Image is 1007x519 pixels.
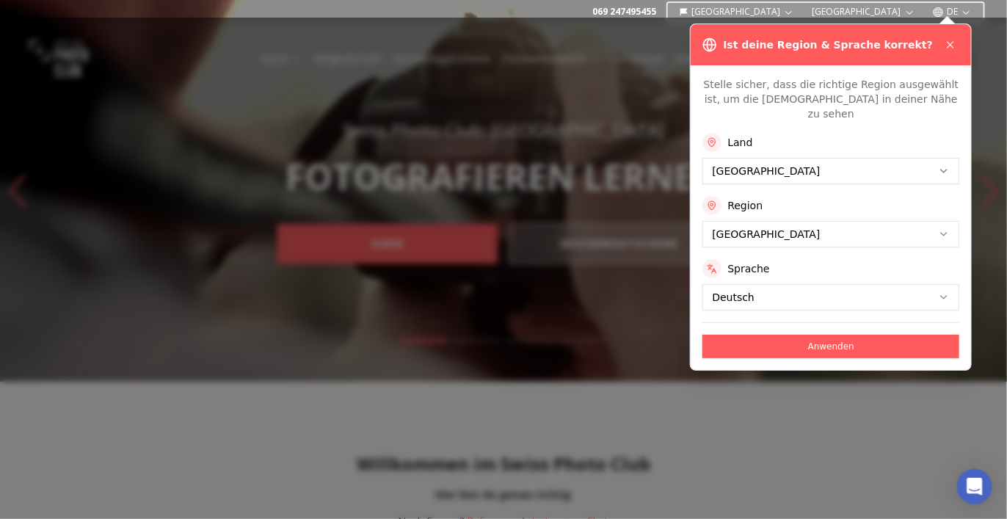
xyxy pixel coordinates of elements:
a: 069 247495455 [592,6,656,18]
button: DE [927,3,978,21]
button: Anwenden [702,335,959,358]
p: Stelle sicher, dass die richtige Region ausgewählt ist, um die [DEMOGRAPHIC_DATA] in deiner Nähe ... [702,77,959,121]
div: Open Intercom Messenger [957,469,992,504]
label: Land [727,135,752,150]
button: [GEOGRAPHIC_DATA] [674,3,801,21]
label: Region [727,198,763,213]
button: [GEOGRAPHIC_DATA] [806,3,921,21]
h3: Ist deine Region & Sprache korrekt? [723,37,932,52]
label: Sprache [727,261,769,276]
